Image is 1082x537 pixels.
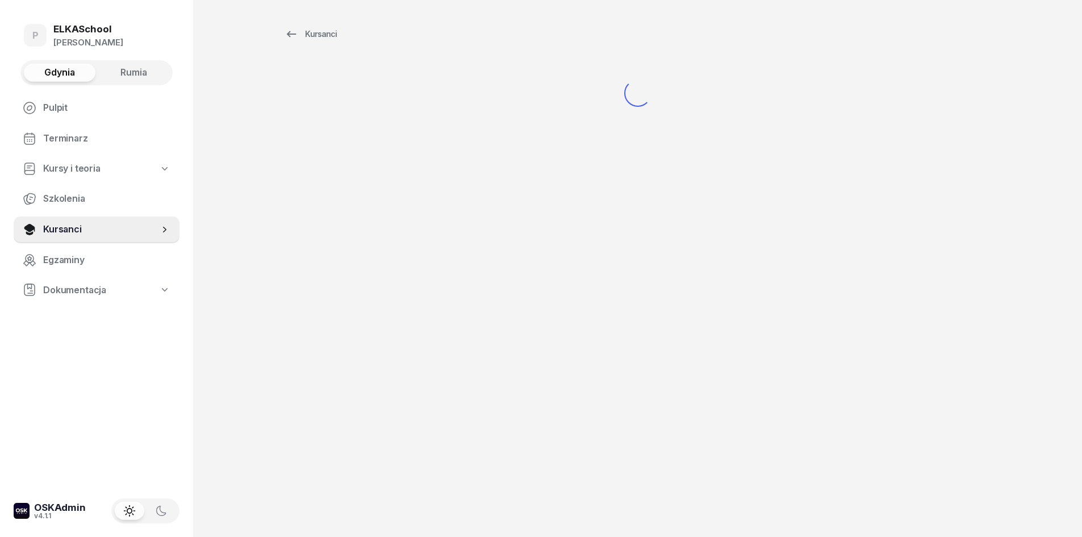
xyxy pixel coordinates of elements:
[14,503,30,519] img: logo-xs-dark@2x.png
[120,65,147,80] span: Rumia
[285,27,337,41] div: Kursanci
[32,31,39,40] span: P
[43,192,170,206] span: Szkolenia
[43,253,170,268] span: Egzaminy
[14,216,179,243] a: Kursanci
[14,125,179,152] a: Terminarz
[43,283,106,298] span: Dokumentacja
[14,247,179,274] a: Egzaminy
[14,185,179,213] a: Szkolenia
[43,101,170,115] span: Pulpit
[98,64,169,82] button: Rumia
[14,156,179,182] a: Kursy i teoria
[34,513,86,519] div: v4.1.1
[24,64,95,82] button: Gdynia
[274,23,347,45] a: Kursanci
[43,131,170,146] span: Terminarz
[53,24,123,34] div: ELKASchool
[43,161,101,176] span: Kursy i teoria
[14,277,179,303] a: Dokumentacja
[53,35,123,50] div: [PERSON_NAME]
[44,65,75,80] span: Gdynia
[43,222,159,237] span: Kursanci
[14,94,179,122] a: Pulpit
[34,503,86,513] div: OSKAdmin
